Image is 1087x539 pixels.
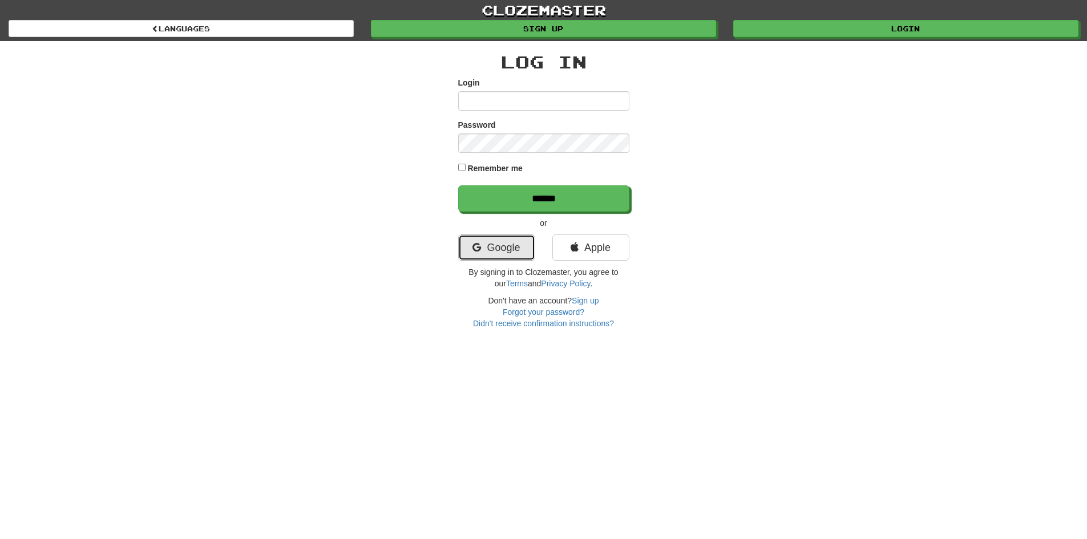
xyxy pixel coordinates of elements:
a: Languages [9,20,354,37]
div: Don't have an account? [458,295,629,329]
a: Privacy Policy [541,279,590,288]
a: Terms [506,279,528,288]
a: Apple [552,234,629,261]
a: Forgot your password? [503,307,584,317]
a: Google [458,234,535,261]
a: Didn't receive confirmation instructions? [473,319,614,328]
p: By signing in to Clozemaster, you agree to our and . [458,266,629,289]
a: Login [733,20,1078,37]
label: Password [458,119,496,131]
a: Sign up [572,296,599,305]
label: Remember me [467,163,523,174]
a: Sign up [371,20,716,37]
p: or [458,217,629,229]
h2: Log In [458,52,629,71]
label: Login [458,77,480,88]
